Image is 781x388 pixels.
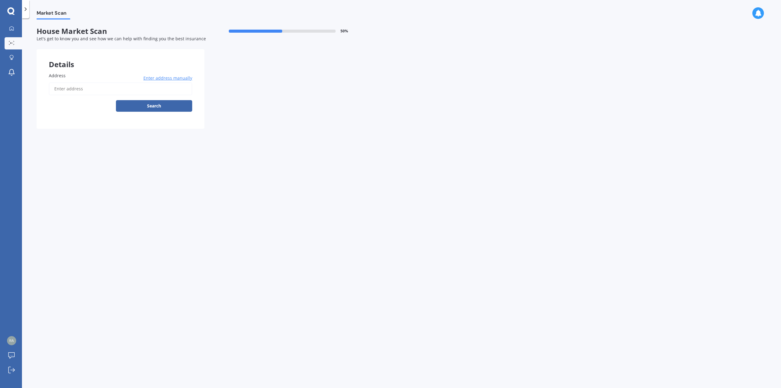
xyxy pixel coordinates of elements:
[49,73,66,78] span: Address
[116,100,192,112] button: Search
[37,49,204,67] div: Details
[37,36,206,42] span: Let's get to know you and see how we can help with finding you the best insurance
[37,10,70,18] span: Market Scan
[340,29,348,33] span: 50 %
[37,27,204,36] span: House Market Scan
[7,336,16,345] img: d0b64c9646a116bc1f9a36ab745547a1
[143,75,192,81] span: Enter address manually
[49,82,192,95] input: Enter address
